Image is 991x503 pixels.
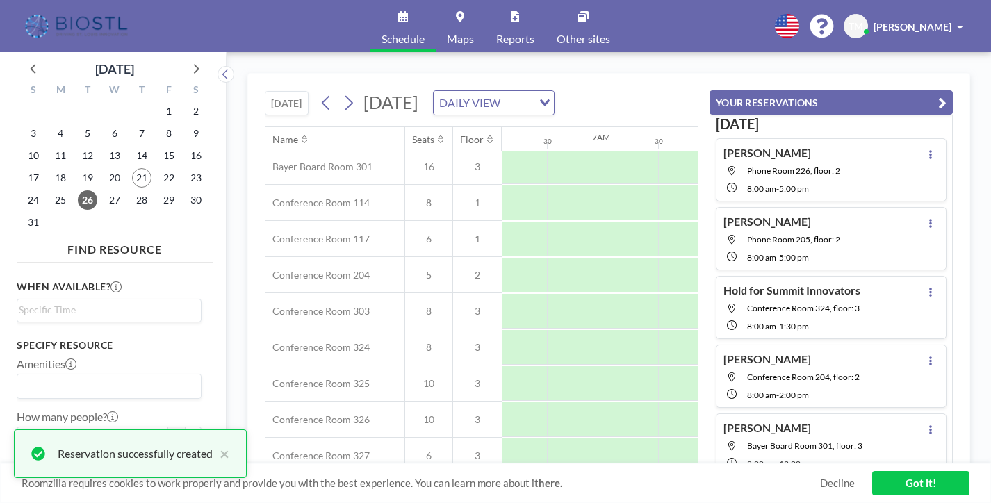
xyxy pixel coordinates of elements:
span: Friday, August 22, 2025 [159,168,179,188]
div: W [101,82,129,100]
span: 1 [453,197,502,209]
span: Conference Room 114 [265,197,370,209]
span: Maps [447,33,474,44]
span: - [776,390,779,400]
input: Search for option [505,94,531,112]
span: Monday, August 11, 2025 [51,146,70,165]
span: Sunday, August 10, 2025 [24,146,43,165]
span: Friday, August 1, 2025 [159,101,179,121]
span: 16 [405,160,452,173]
span: Tuesday, August 5, 2025 [78,124,97,143]
span: Tuesday, August 19, 2025 [78,168,97,188]
span: - [776,321,779,331]
span: Saturday, August 2, 2025 [186,101,206,121]
a: Got it! [872,471,969,495]
span: Saturday, August 23, 2025 [186,168,206,188]
span: 12:00 PM [779,459,814,469]
h4: [PERSON_NAME] [723,421,811,435]
span: - [776,183,779,194]
div: Seats [412,133,434,146]
span: 8:00 AM [747,183,776,194]
span: Saturday, August 30, 2025 [186,190,206,210]
div: Name [272,133,298,146]
a: here. [539,477,562,489]
button: + [185,427,202,450]
span: Bayer Board Room 301, floor: 3 [747,440,862,451]
span: Conference Room 324 [265,341,370,354]
span: Friday, August 15, 2025 [159,146,179,165]
div: Search for option [17,299,201,320]
span: Thursday, August 7, 2025 [132,124,151,143]
span: Wednesday, August 20, 2025 [105,168,124,188]
span: [DATE] [363,92,418,113]
span: 8 [405,197,452,209]
span: 8:00 AM [747,390,776,400]
span: DAILY VIEW [436,94,503,112]
span: Monday, August 18, 2025 [51,168,70,188]
span: 3 [453,305,502,318]
span: Conference Room 327 [265,450,370,462]
div: T [74,82,101,100]
div: 30 [543,137,552,146]
span: 3 [453,160,502,173]
button: [DATE] [265,91,309,115]
div: Reservation successfully created [58,445,213,462]
span: 5 [405,269,452,281]
span: 5:00 PM [779,183,809,194]
button: - [168,427,185,450]
button: close [213,445,229,462]
span: Thursday, August 21, 2025 [132,168,151,188]
span: 2:00 PM [779,390,809,400]
span: 3 [453,450,502,462]
span: Phone Room 205, floor: 2 [747,234,840,245]
span: 10 [405,413,452,426]
h4: [PERSON_NAME] [723,215,811,229]
div: S [182,82,209,100]
span: Bayer Board Room 301 [265,160,372,173]
span: 8 [405,341,452,354]
span: 3 [453,377,502,390]
span: Other sites [557,33,610,44]
div: S [20,82,47,100]
input: Search for option [19,377,193,395]
div: 30 [655,137,663,146]
span: 8:00 AM [747,321,776,331]
span: 3 [453,341,502,354]
div: T [128,82,155,100]
span: Conference Room 204 [265,269,370,281]
span: 8:00 AM [747,252,776,263]
span: 10 [405,377,452,390]
div: Floor [460,133,484,146]
span: Tuesday, August 26, 2025 [78,190,97,210]
span: - [776,252,779,263]
span: Conference Room 303 [265,305,370,318]
span: Thursday, August 28, 2025 [132,190,151,210]
span: 1 [453,233,502,245]
div: 7AM [592,132,610,142]
span: Wednesday, August 27, 2025 [105,190,124,210]
button: YOUR RESERVATIONS [710,90,953,115]
span: Conference Room 326 [265,413,370,426]
div: F [155,82,182,100]
a: Decline [820,477,855,490]
span: Reports [496,33,534,44]
input: Search for option [19,302,193,318]
div: M [47,82,74,100]
div: Search for option [434,91,554,115]
span: Saturday, August 9, 2025 [186,124,206,143]
span: Sunday, August 3, 2025 [24,124,43,143]
span: Friday, August 8, 2025 [159,124,179,143]
span: 5:00 PM [779,252,809,263]
span: Roomzilla requires cookies to work properly and provide you with the best experience. You can lea... [22,477,820,490]
span: Conference Room 117 [265,233,370,245]
span: Sunday, August 17, 2025 [24,168,43,188]
h4: [PERSON_NAME] [723,146,811,160]
span: 8:00 AM [747,459,776,469]
h4: FIND RESOURCE [17,237,213,256]
span: Wednesday, August 13, 2025 [105,146,124,165]
span: [PERSON_NAME] [874,21,951,33]
span: Phone Room 226, floor: 2 [747,165,840,176]
h4: Hold for Summit Innovators [723,283,860,297]
span: 1:30 PM [779,321,809,331]
div: [DATE] [95,59,134,79]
